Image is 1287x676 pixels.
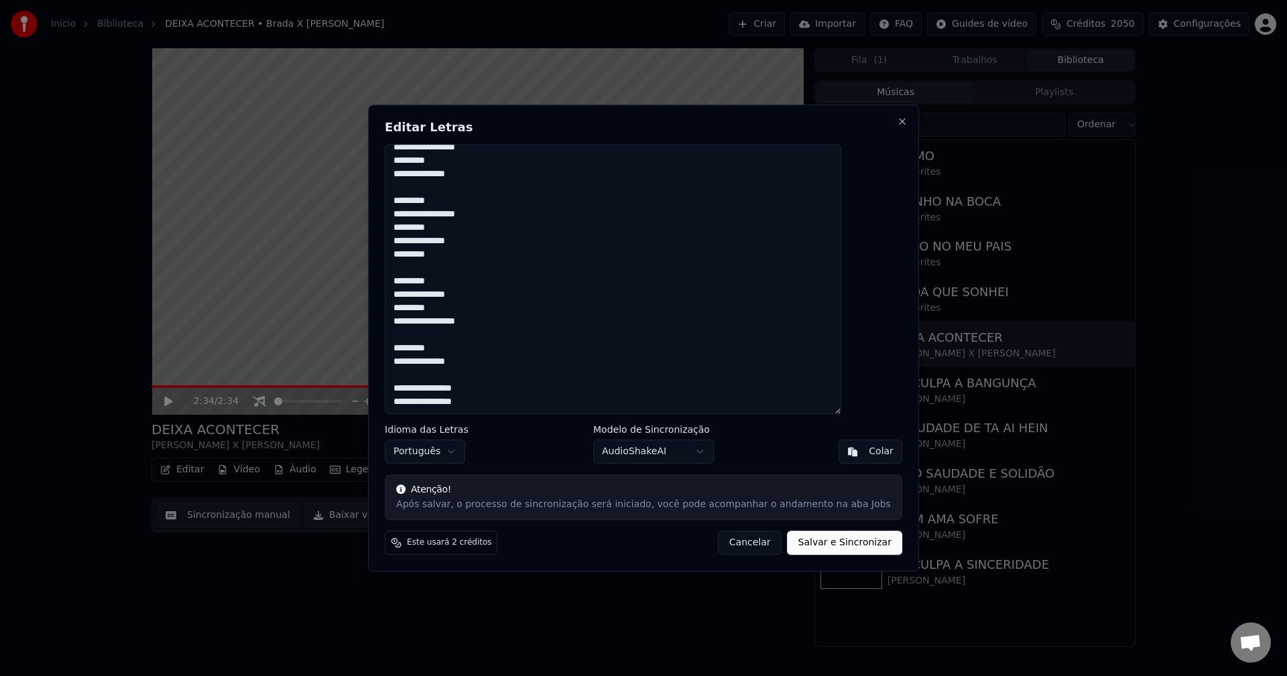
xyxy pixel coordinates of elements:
div: Colar [869,445,894,458]
button: Colar [839,440,902,464]
h2: Editar Letras [385,121,902,133]
label: Idioma das Letras [385,425,469,434]
button: Salvar e Sincronizar [788,531,902,555]
div: Após salvar, o processo de sincronização será iniciado, você pode acompanhar o andamento na aba Jobs [396,498,891,511]
div: Atenção! [396,483,891,496]
span: Este usará 2 créditos [407,537,491,548]
label: Modelo de Sincronização [593,425,714,434]
button: Cancelar [718,531,782,555]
